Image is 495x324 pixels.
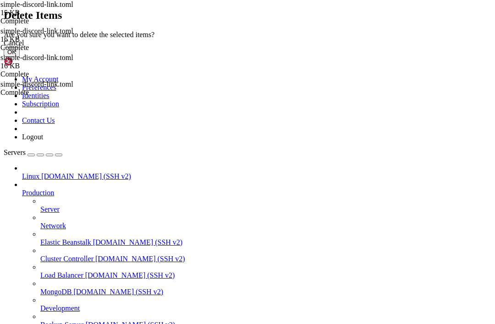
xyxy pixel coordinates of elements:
span: simple-discord-link.toml [0,80,73,88]
span: simple-discord-link.toml [0,54,92,70]
div: 16 KB [0,62,92,70]
div: Complete [0,70,92,78]
div: 16 KB [0,35,92,44]
div: 15 KB [0,9,92,17]
span: simple-discord-link.toml [0,54,73,61]
span: simple-discord-link.toml [0,0,92,17]
div: Complete [0,88,92,97]
div: Complete [0,44,92,52]
span: simple-discord-link.toml [0,0,73,8]
span: simple-discord-link.toml [0,27,92,44]
div: Complete [0,17,92,25]
span: simple-discord-link.toml [0,27,73,35]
